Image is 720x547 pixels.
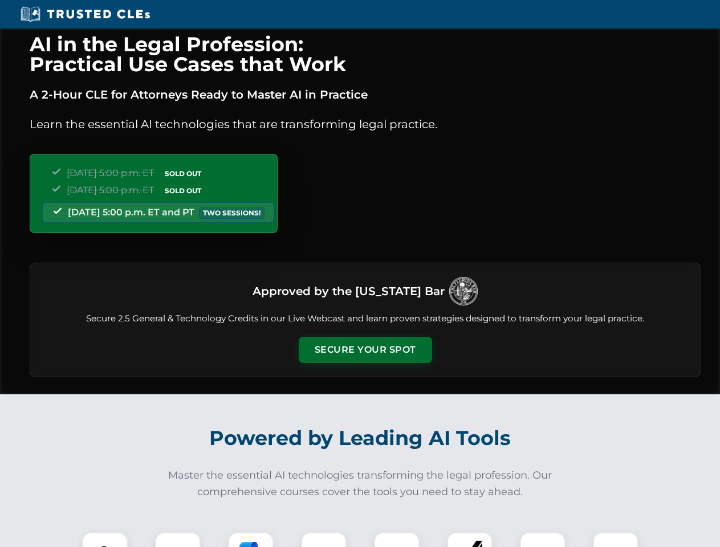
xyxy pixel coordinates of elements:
span: SOLD OUT [161,168,205,179]
button: Secure Your Spot [299,337,432,363]
p: Secure 2.5 General & Technology Credits in our Live Webcast and learn proven strategies designed ... [44,312,687,325]
span: SOLD OUT [161,185,205,197]
p: Learn the essential AI technologies that are transforming legal practice. [30,115,701,133]
h3: Approved by the [US_STATE] Bar [253,281,445,301]
img: Logo [449,277,478,305]
h1: AI in the Legal Profession: Practical Use Cases that Work [30,34,701,74]
p: Master the essential AI technologies transforming the legal profession. Our comprehensive courses... [161,467,560,500]
h2: Powered by Leading AI Tools [44,418,676,458]
span: [DATE] 5:00 p.m. ET [67,168,154,178]
img: Trusted CLEs [17,6,153,23]
p: A 2-Hour CLE for Attorneys Ready to Master AI in Practice [30,85,701,104]
span: [DATE] 5:00 p.m. ET [67,185,154,195]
